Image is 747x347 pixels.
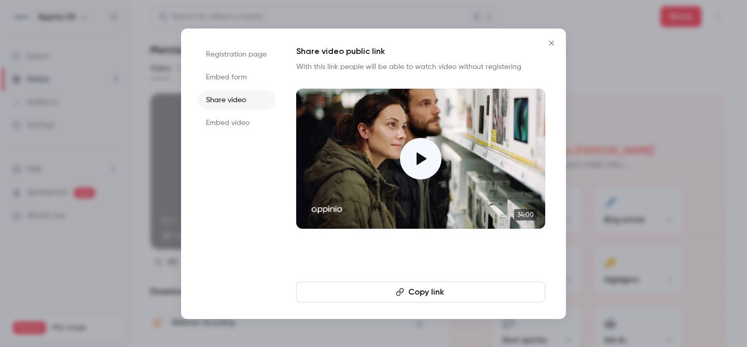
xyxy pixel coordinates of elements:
[198,68,275,87] li: Embed form
[541,33,562,53] button: Close
[296,282,545,302] button: Copy link
[296,62,545,72] p: With this link people will be able to watch video without registering
[198,114,275,132] li: Embed video
[198,91,275,109] li: Share video
[296,89,545,229] a: 34:00
[198,45,275,64] li: Registration page
[514,209,537,220] span: 34:00
[296,45,545,58] h1: Share video public link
